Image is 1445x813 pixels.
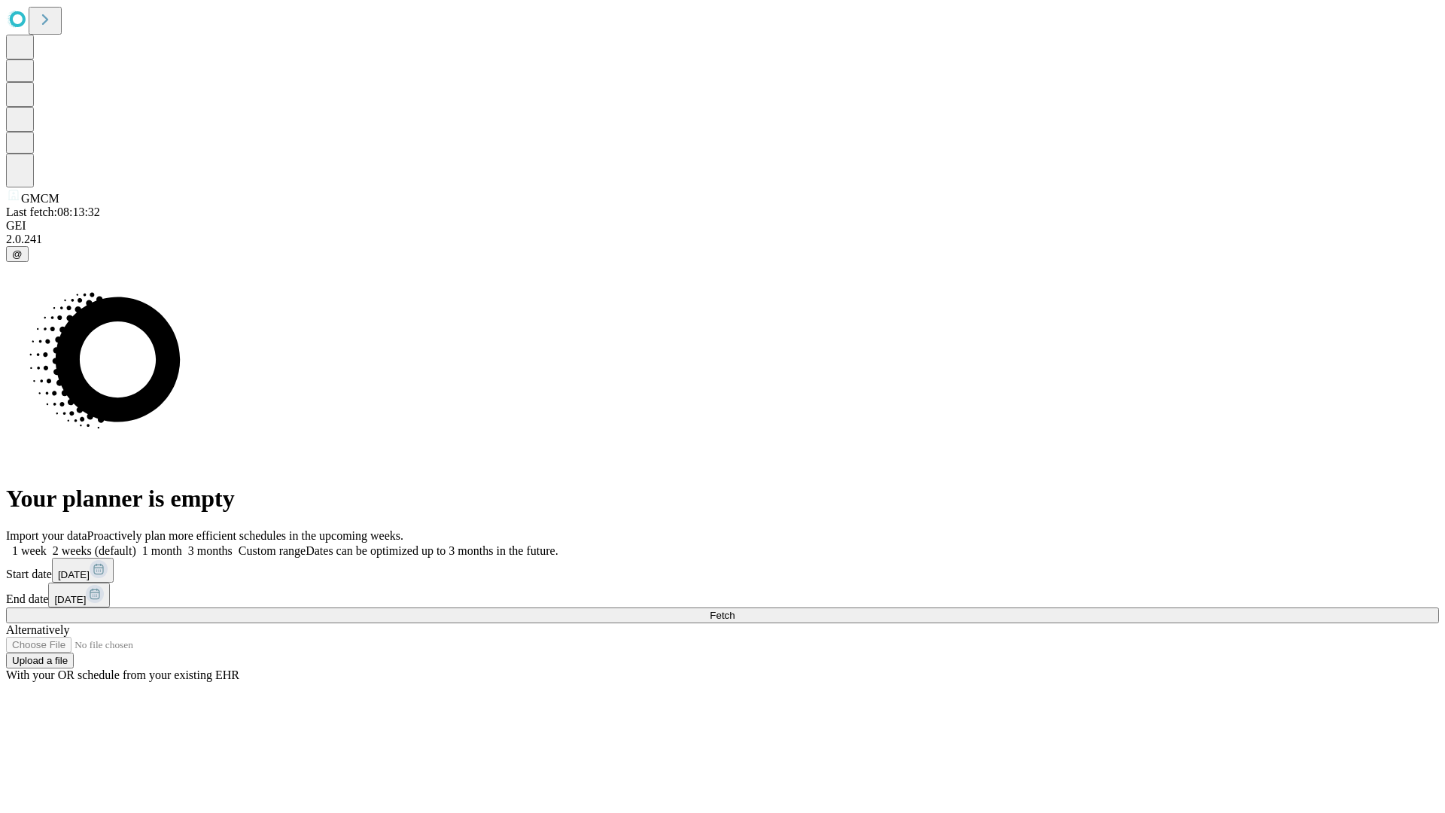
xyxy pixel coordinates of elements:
[6,607,1439,623] button: Fetch
[6,206,100,218] span: Last fetch: 08:13:32
[188,544,233,557] span: 3 months
[6,233,1439,246] div: 2.0.241
[306,544,558,557] span: Dates can be optimized up to 3 months in the future.
[142,544,182,557] span: 1 month
[12,248,23,260] span: @
[58,569,90,580] span: [DATE]
[6,529,87,542] span: Import your data
[6,246,29,262] button: @
[6,653,74,668] button: Upload a file
[6,219,1439,233] div: GEI
[6,623,69,636] span: Alternatively
[48,583,110,607] button: [DATE]
[21,192,59,205] span: GMCM
[53,544,136,557] span: 2 weeks (default)
[6,558,1439,583] div: Start date
[710,610,735,621] span: Fetch
[239,544,306,557] span: Custom range
[54,594,86,605] span: [DATE]
[12,544,47,557] span: 1 week
[87,529,403,542] span: Proactively plan more efficient schedules in the upcoming weeks.
[52,558,114,583] button: [DATE]
[6,668,239,681] span: With your OR schedule from your existing EHR
[6,583,1439,607] div: End date
[6,485,1439,513] h1: Your planner is empty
